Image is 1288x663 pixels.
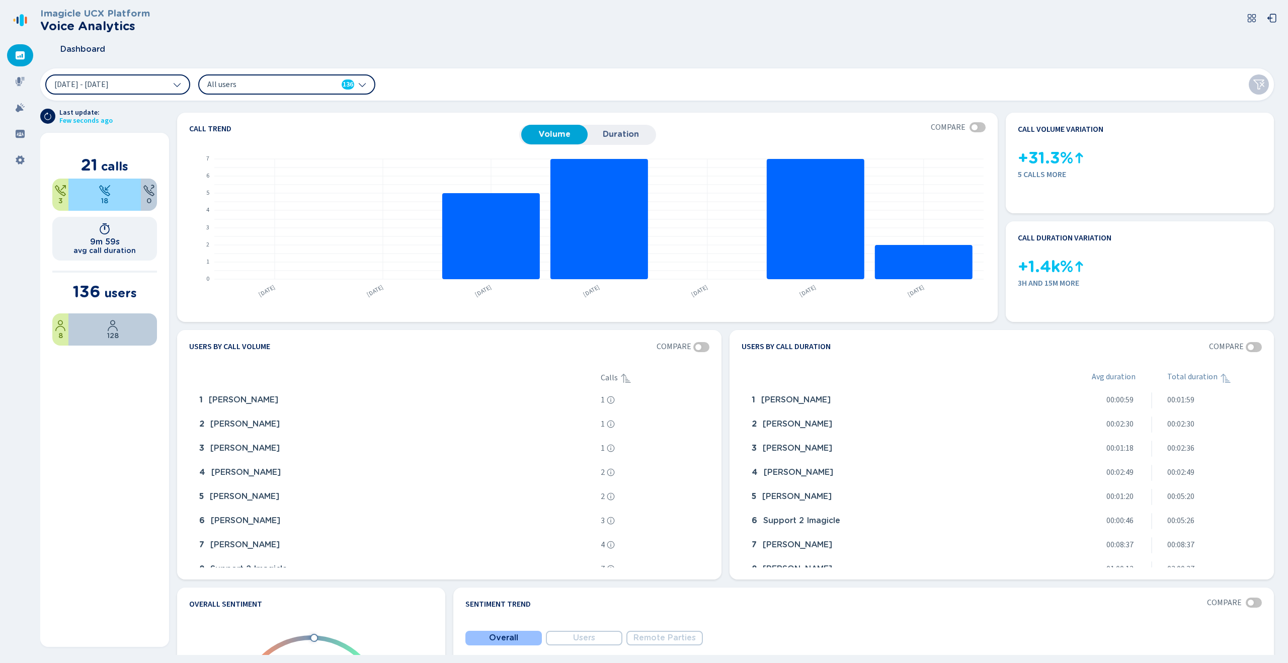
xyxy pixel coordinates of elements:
[199,492,204,501] span: 5
[7,44,33,66] div: Dashboard
[1209,342,1244,351] span: Compare
[199,540,204,549] span: 7
[601,373,618,382] span: Calls
[141,179,157,211] div: 0%
[1267,13,1277,23] svg: box-arrow-left
[206,240,209,249] text: 2
[601,468,605,477] span: 2
[358,80,366,89] svg: chevron-down
[206,206,209,214] text: 4
[1106,444,1134,453] span: 00:01:18
[210,420,280,429] span: [PERSON_NAME]
[752,516,757,525] span: 6
[752,420,757,429] span: 2
[593,130,649,139] span: Duration
[54,185,66,197] svg: telephone-outbound
[626,631,703,645] button: Remote Parties
[601,492,605,501] span: 2
[1073,152,1085,164] svg: kpi-up
[68,313,157,346] div: 94.12%
[210,540,280,549] span: [PERSON_NAME]
[748,439,1037,459] div: Omar Radwan
[1106,420,1134,429] span: 00:02:30
[343,79,353,90] span: 136
[1018,125,1103,134] h4: Call volume variation
[748,535,1037,555] div: Andrea Sonnino
[607,444,615,452] svg: info-circle
[521,125,588,144] button: Volume
[210,444,280,453] span: [PERSON_NAME]
[582,283,601,299] text: [DATE]
[601,516,605,525] span: 3
[58,197,63,205] span: 3
[620,372,632,384] div: Sorted ascending, click to sort descending
[210,564,287,573] span: Support 2 Imagicle
[465,631,542,645] button: Overall
[763,540,832,549] span: [PERSON_NAME]
[1106,492,1134,501] span: 00:01:20
[1167,444,1194,453] span: 00:02:36
[752,395,755,404] span: 1
[748,463,1037,483] div: Ahmad Alkhalili
[206,189,209,197] text: 5
[1253,78,1265,91] svg: funnel-disabled
[690,283,709,299] text: [DATE]
[607,420,615,428] svg: info-circle
[7,97,33,119] div: Alarms
[73,282,101,301] span: 136
[657,342,691,351] span: Compare
[104,286,137,300] span: users
[1167,492,1194,501] span: 00:05:20
[607,468,615,476] svg: info-circle
[207,79,323,90] span: All users
[1106,516,1134,525] span: 00:00:46
[195,511,597,531] div: Michael Eprinchard
[68,179,141,211] div: 85.71%
[199,395,203,404] span: 1
[601,420,605,429] span: 1
[633,633,696,642] span: Remote Parties
[1018,170,1262,179] span: 5 calls more
[40,8,150,19] h3: Imagicle UCX Platform
[748,559,1037,579] div: Michael Eprinchard
[607,565,615,573] svg: info-circle
[601,564,605,573] span: 7
[44,112,52,120] svg: arrow-clockwise
[1106,540,1134,549] span: 00:08:37
[465,600,531,609] h4: Sentiment Trend
[60,45,105,54] span: Dashboard
[748,415,1037,435] div: Abdul Alhamwi
[748,487,1037,507] div: Adrian Chelen
[189,125,519,133] h4: Call trend
[1073,261,1085,273] svg: kpi-up
[1167,540,1194,549] span: 00:08:37
[199,444,204,453] span: 3
[1167,372,1262,384] div: Total duration
[195,439,597,459] div: Andrea Sonnino
[1249,74,1269,95] button: Clear filters
[90,237,120,246] h1: 9m 59s
[81,155,98,175] span: 21
[1220,372,1232,384] div: Sorted ascending, click to sort descending
[906,283,926,299] text: [DATE]
[59,117,113,125] span: Few seconds ago
[189,342,270,352] h4: Users by call volume
[1018,233,1111,242] h4: Call duration variation
[748,511,1037,531] div: Support 2 Imagicle
[748,390,1037,410] div: Ahmed Antar
[199,564,204,573] span: 8
[206,172,209,180] text: 6
[107,331,119,340] span: 128
[40,19,150,33] h2: Voice Analytics
[601,395,605,404] span: 1
[143,185,155,197] svg: unknown-call
[588,125,654,144] button: Duration
[607,517,615,525] svg: info-circle
[763,420,832,429] span: [PERSON_NAME]
[473,283,493,299] text: [DATE]
[59,109,113,117] span: Last update:
[1167,372,1218,384] span: Total duration
[195,535,597,555] div: Adrian Chelen
[601,372,709,384] div: Calls
[45,74,190,95] button: [DATE] - [DATE]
